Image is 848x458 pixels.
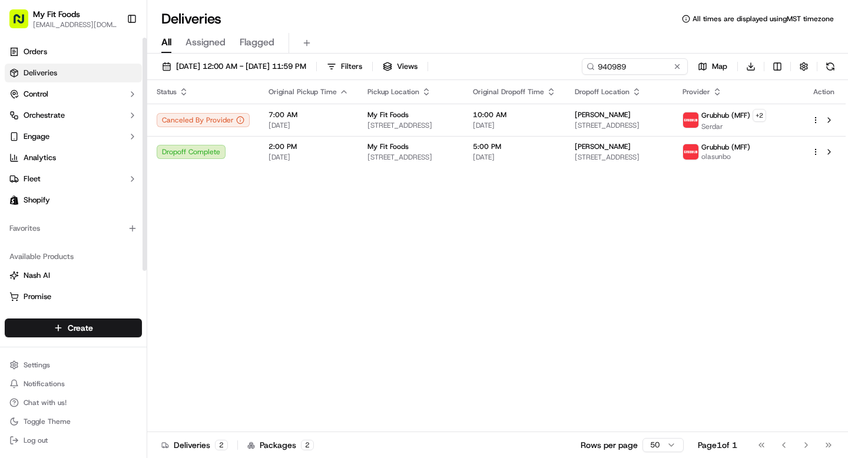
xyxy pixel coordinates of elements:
span: Deliveries [24,68,57,78]
button: My Fit Foods [33,8,80,20]
span: Assigned [185,35,226,49]
button: Chat with us! [5,394,142,411]
input: Type to search [582,58,688,75]
span: Dropoff Location [575,87,630,97]
span: Toggle Theme [24,417,71,426]
div: 2 [301,440,314,450]
span: [DATE] [269,121,349,130]
span: Map [712,61,727,72]
span: Pickup Location [367,87,419,97]
a: Analytics [5,148,142,167]
div: Page 1 of 1 [698,439,737,451]
span: Promise [24,291,51,302]
span: Notifications [24,379,65,389]
button: Canceled By Provider [157,113,250,127]
button: Views [377,58,423,75]
div: Favorites [5,219,142,238]
button: Control [5,85,142,104]
span: Original Dropoff Time [473,87,544,97]
span: Chat with us! [24,398,67,407]
span: [STREET_ADDRESS] [575,152,664,162]
button: Create [5,318,142,337]
button: Log out [5,432,142,449]
span: Views [397,61,418,72]
button: [DATE] 12:00 AM - [DATE] 11:59 PM [157,58,312,75]
span: Status [157,87,177,97]
img: 5e692f75ce7d37001a5d71f1 [683,144,698,160]
button: Settings [5,357,142,373]
span: Analytics [24,152,56,163]
span: [STREET_ADDRESS] [367,152,454,162]
span: Provider [683,87,710,97]
a: Deliveries [5,64,142,82]
button: Filters [322,58,367,75]
span: Orders [24,47,47,57]
span: [DATE] [473,121,556,130]
button: Nash AI [5,266,142,285]
button: Toggle Theme [5,413,142,430]
span: [DATE] [269,152,349,162]
a: Orders [5,42,142,61]
span: Grubhub (MFF) [701,142,750,152]
span: Shopify [24,195,50,205]
span: [DATE] 12:00 AM - [DATE] 11:59 PM [176,61,306,72]
a: Shopify [5,191,142,210]
span: Serdar [701,122,766,131]
img: 5e692f75ce7d37001a5d71f1 [683,112,698,128]
span: [STREET_ADDRESS] [575,121,664,130]
button: Fleet [5,170,142,188]
span: [PERSON_NAME] [575,142,631,151]
div: Action [811,87,836,97]
span: 5:00 PM [473,142,556,151]
button: Engage [5,127,142,146]
span: Settings [24,360,50,370]
button: Promise [5,287,142,306]
span: 10:00 AM [473,110,556,120]
span: [DATE] [473,152,556,162]
button: Refresh [822,58,839,75]
span: 2:00 PM [269,142,349,151]
span: olasunbo [701,152,750,161]
h1: Deliveries [161,9,221,28]
p: Rows per page [581,439,638,451]
div: Packages [247,439,314,451]
button: Orchestrate [5,106,142,125]
div: Deliveries [161,439,228,451]
span: Orchestrate [24,110,65,121]
button: Map [693,58,733,75]
span: 7:00 AM [269,110,349,120]
span: Engage [24,131,49,142]
span: All [161,35,171,49]
span: Filters [341,61,362,72]
div: Available Products [5,247,142,266]
div: 2 [215,440,228,450]
span: [STREET_ADDRESS] [367,121,454,130]
a: Promise [9,291,137,302]
button: Notifications [5,376,142,392]
span: Fleet [24,174,41,184]
span: All times are displayed using MST timezone [693,14,834,24]
span: Original Pickup Time [269,87,337,97]
span: Flagged [240,35,274,49]
button: My Fit Foods[EMAIL_ADDRESS][DOMAIN_NAME] [5,5,122,33]
button: +2 [753,109,766,122]
span: Nash AI [24,270,50,281]
button: [EMAIL_ADDRESS][DOMAIN_NAME] [33,20,117,29]
span: Log out [24,436,48,445]
a: Nash AI [9,270,137,281]
span: [PERSON_NAME] [575,110,631,120]
span: My Fit Foods [367,110,409,120]
img: Shopify logo [9,195,19,205]
span: Create [68,322,93,334]
span: Grubhub (MFF) [701,111,750,120]
span: Control [24,89,48,99]
span: My Fit Foods [367,142,409,151]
